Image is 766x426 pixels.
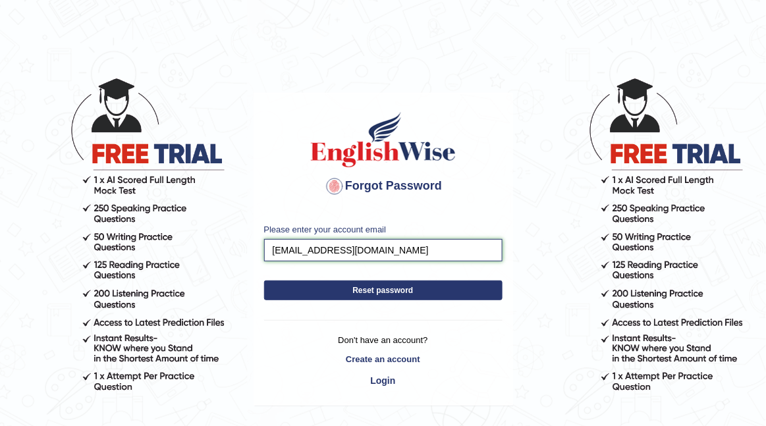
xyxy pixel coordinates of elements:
img: English Wise [308,110,458,169]
a: Create an account [264,353,503,365]
p: Don't have an account? [264,334,503,346]
span: Forgot Password [324,179,442,192]
button: Reset password [264,280,503,300]
a: Login [264,369,503,392]
label: Please enter your account email [264,223,387,236]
